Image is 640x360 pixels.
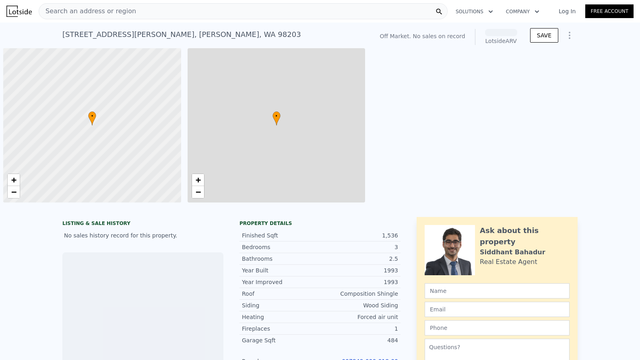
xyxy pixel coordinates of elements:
div: Heating [242,313,320,321]
span: − [11,187,17,197]
input: Name [425,283,570,299]
span: + [11,175,17,185]
button: Solutions [449,4,500,19]
div: Ask about this property [480,225,570,247]
button: SAVE [530,28,558,43]
div: Lotside ARV [485,37,517,45]
div: 1993 [320,266,398,274]
div: Real Estate Agent [480,257,537,267]
div: Bathrooms [242,255,320,263]
div: Off Market. No sales on record [380,32,465,40]
a: Zoom in [8,174,20,186]
div: • [273,111,281,125]
div: 484 [320,336,398,344]
button: Show Options [562,27,578,43]
a: Zoom out [8,186,20,198]
div: Finished Sqft [242,231,320,239]
div: Property details [239,220,401,227]
a: Free Account [585,4,634,18]
div: Garage Sqft [242,336,320,344]
div: Fireplaces [242,325,320,333]
div: Siddhant Bahadur [480,247,545,257]
div: Year Improved [242,278,320,286]
span: Search an address or region [39,6,136,16]
span: − [195,187,200,197]
div: Bedrooms [242,243,320,251]
a: Zoom in [192,174,204,186]
div: Composition Shingle [320,290,398,298]
div: [STREET_ADDRESS][PERSON_NAME] , [PERSON_NAME] , WA 98203 [62,29,301,40]
div: Roof [242,290,320,298]
div: 2.5 [320,255,398,263]
div: Year Built [242,266,320,274]
a: Log In [549,7,585,15]
div: LISTING & SALE HISTORY [62,220,223,228]
div: Siding [242,301,320,309]
div: 3 [320,243,398,251]
span: • [273,112,281,120]
div: 1,536 [320,231,398,239]
img: Lotside [6,6,32,17]
a: Zoom out [192,186,204,198]
div: 1 [320,325,398,333]
div: 1993 [320,278,398,286]
div: Forced air unit [320,313,398,321]
span: + [195,175,200,185]
span: • [88,112,96,120]
div: Wood Siding [320,301,398,309]
button: Company [500,4,546,19]
input: Phone [425,320,570,335]
input: Email [425,302,570,317]
div: • [88,111,96,125]
div: No sales history record for this property. [62,228,223,243]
